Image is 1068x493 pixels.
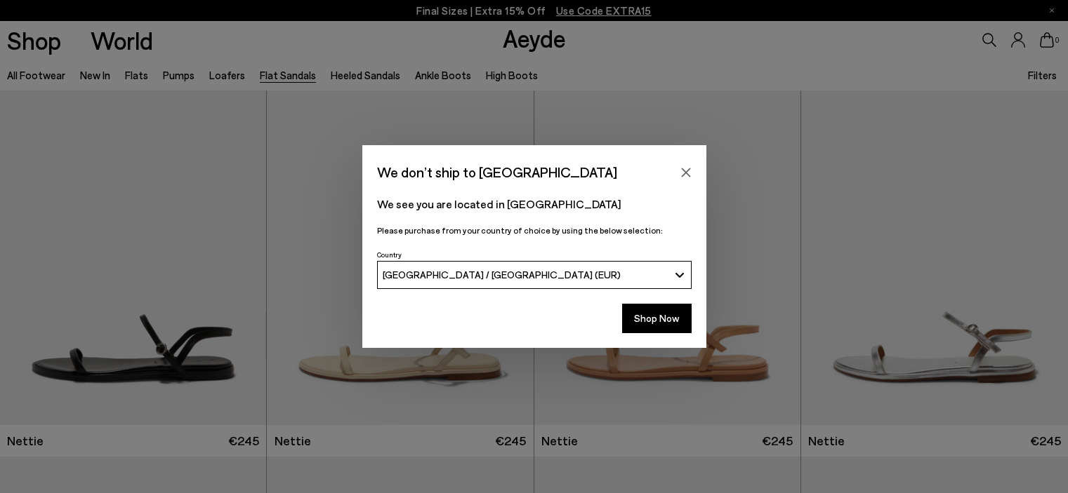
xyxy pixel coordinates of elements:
p: We see you are located in [GEOGRAPHIC_DATA] [377,196,692,212]
button: Shop Now [622,304,692,333]
button: Close [675,162,697,183]
span: We don’t ship to [GEOGRAPHIC_DATA] [377,160,617,184]
p: Please purchase from your country of choice by using the below selection: [377,224,692,237]
span: [GEOGRAPHIC_DATA] / [GEOGRAPHIC_DATA] (EUR) [383,269,621,281]
span: Country [377,250,402,259]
